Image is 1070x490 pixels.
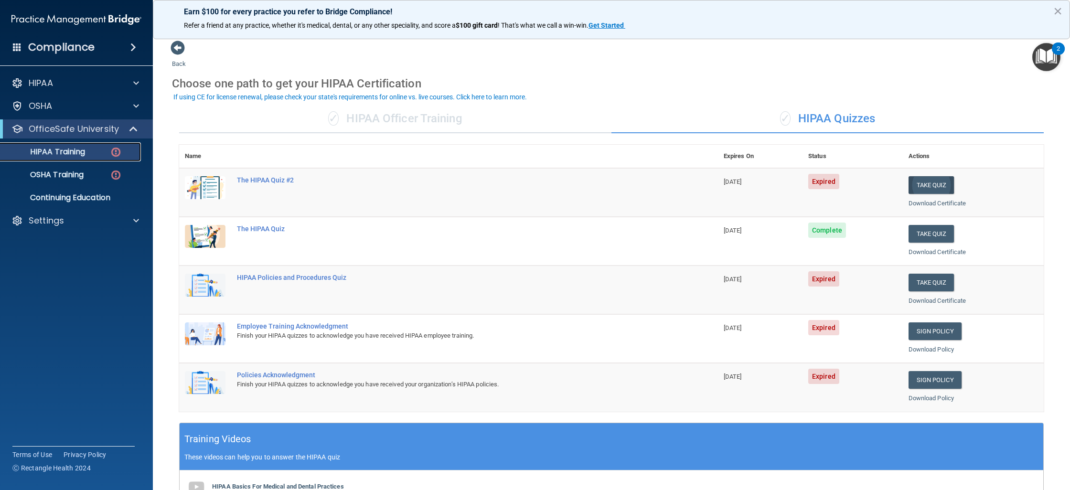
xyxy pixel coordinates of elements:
a: Terms of Use [12,450,52,459]
button: Close [1053,3,1062,19]
div: Policies Acknowledgment [237,371,670,379]
div: 2 [1057,49,1060,61]
img: PMB logo [11,10,141,29]
a: Settings [11,215,139,226]
a: Get Started [588,21,625,29]
a: Download Certificate [909,297,966,304]
button: Take Quiz [909,274,954,291]
th: Expires On [718,145,802,168]
th: Name [179,145,231,168]
a: OSHA [11,100,139,112]
p: OfficeSafe University [29,123,119,135]
a: Back [172,49,186,67]
button: Take Quiz [909,225,954,243]
a: HIPAA [11,77,139,89]
span: Ⓒ Rectangle Health 2024 [12,463,91,473]
span: [DATE] [724,178,742,185]
div: Finish your HIPAA quizzes to acknowledge you have received HIPAA employee training. [237,330,670,341]
div: The HIPAA Quiz [237,225,670,233]
div: Choose one path to get your HIPAA Certification [172,70,1051,97]
p: HIPAA [29,77,53,89]
b: HIPAA Basics For Medical and Dental Practices [212,483,344,490]
p: These videos can help you to answer the HIPAA quiz [184,453,1038,461]
strong: Get Started [588,21,624,29]
div: HIPAA Officer Training [179,105,611,133]
span: ✓ [328,111,339,126]
img: danger-circle.6113f641.png [110,146,122,158]
th: Actions [903,145,1044,168]
p: Settings [29,215,64,226]
a: Sign Policy [909,371,962,389]
span: [DATE] [724,324,742,331]
span: Expired [808,369,839,384]
span: Expired [808,320,839,335]
a: Sign Policy [909,322,962,340]
a: Download Certificate [909,248,966,256]
span: Expired [808,271,839,287]
strong: $100 gift card [456,21,498,29]
button: If using CE for license renewal, please check your state's requirements for online vs. live cours... [172,92,528,102]
button: Open Resource Center, 2 new notifications [1032,43,1060,71]
span: ✓ [780,111,791,126]
div: The HIPAA Quiz #2 [237,176,670,184]
p: OSHA Training [6,170,84,180]
div: Finish your HIPAA quizzes to acknowledge you have received your organization’s HIPAA policies. [237,379,670,390]
a: Download Certificate [909,200,966,207]
span: [DATE] [724,373,742,380]
div: HIPAA Quizzes [611,105,1044,133]
a: Download Policy [909,394,954,402]
img: danger-circle.6113f641.png [110,169,122,181]
a: Privacy Policy [64,450,107,459]
span: Complete [808,223,846,238]
h5: Training Videos [184,431,251,447]
th: Status [802,145,902,168]
button: Take Quiz [909,176,954,194]
span: Expired [808,174,839,189]
span: [DATE] [724,227,742,234]
p: Earn $100 for every practice you refer to Bridge Compliance! [184,7,1039,16]
p: HIPAA Training [6,147,85,157]
a: Download Policy [909,346,954,353]
div: Employee Training Acknowledgment [237,322,670,330]
h4: Compliance [28,41,95,54]
p: Continuing Education [6,193,137,202]
span: ! That's what we call a win-win. [498,21,588,29]
span: Refer a friend at any practice, whether it's medical, dental, or any other speciality, and score a [184,21,456,29]
a: OfficeSafe University [11,123,139,135]
span: [DATE] [724,276,742,283]
div: If using CE for license renewal, please check your state's requirements for online vs. live cours... [173,94,527,100]
p: OSHA [29,100,53,112]
div: HIPAA Policies and Procedures Quiz [237,274,670,281]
